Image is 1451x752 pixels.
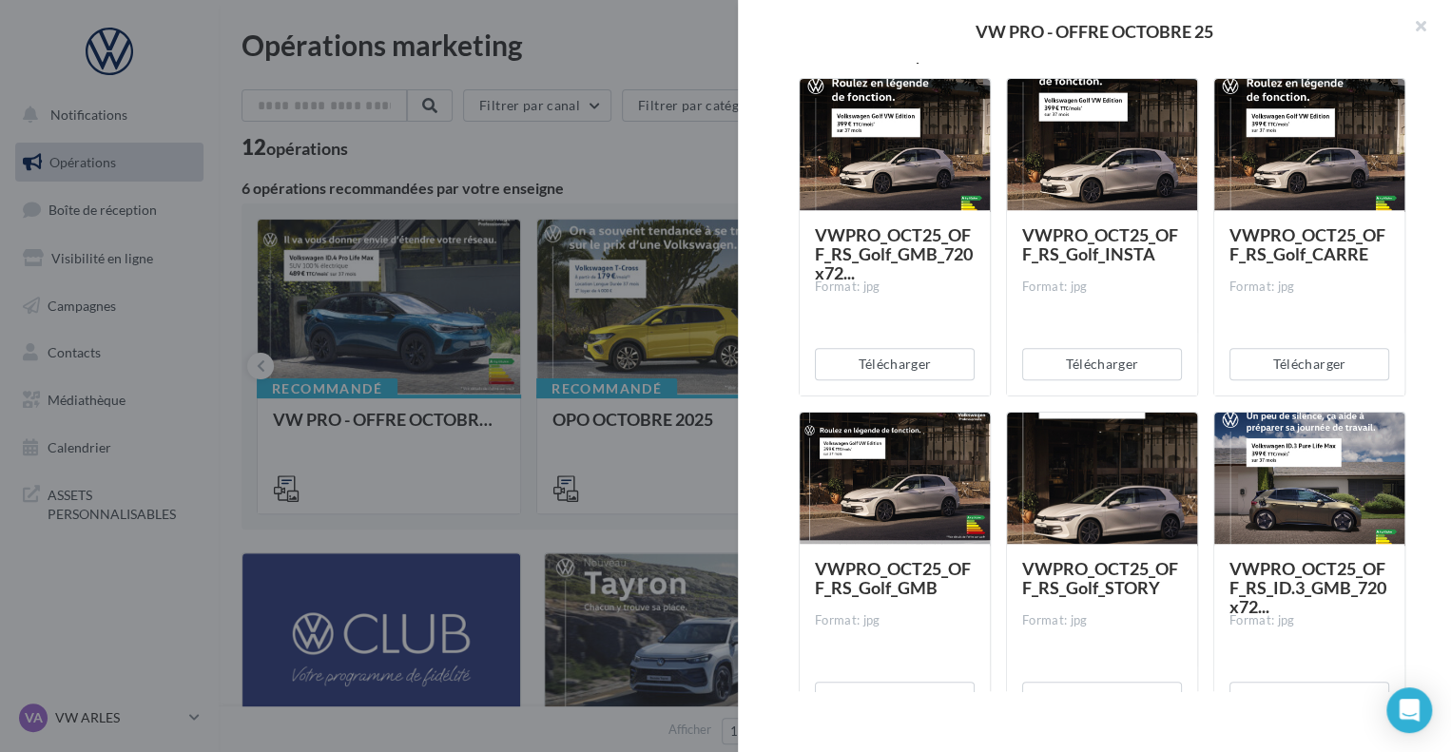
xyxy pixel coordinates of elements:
button: Télécharger [1229,682,1389,714]
span: VWPRO_OCT25_OFF_RS_ID.3_GMB_720x72... [1229,558,1386,617]
button: Télécharger [815,682,975,714]
span: VWPRO_OCT25_OFF_RS_Golf_STORY [1022,558,1178,598]
button: Télécharger [1022,682,1182,714]
span: VWPRO_OCT25_OFF_RS_Golf_GMB [815,558,971,598]
button: Télécharger [1229,348,1389,380]
div: Format: jpg [1229,612,1389,629]
div: Format: jpg [1229,279,1389,296]
button: Télécharger [1022,348,1182,380]
span: VWPRO_OCT25_OFF_RS_Golf_INSTA [1022,224,1178,264]
div: Format: jpg [815,612,975,629]
div: Format: jpg [1022,279,1182,296]
div: Open Intercom Messenger [1386,687,1432,733]
div: VW PRO - OFFRE OCTOBRE 25 [768,23,1421,40]
span: VWPRO_OCT25_OFF_RS_Golf_GMB_720x72... [815,224,973,283]
div: 71 documents disponibles [799,48,1405,63]
button: Télécharger [815,348,975,380]
div: Format: jpg [815,279,975,296]
span: VWPRO_OCT25_OFF_RS_Golf_CARRE [1229,224,1385,264]
div: Format: jpg [1022,612,1182,629]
